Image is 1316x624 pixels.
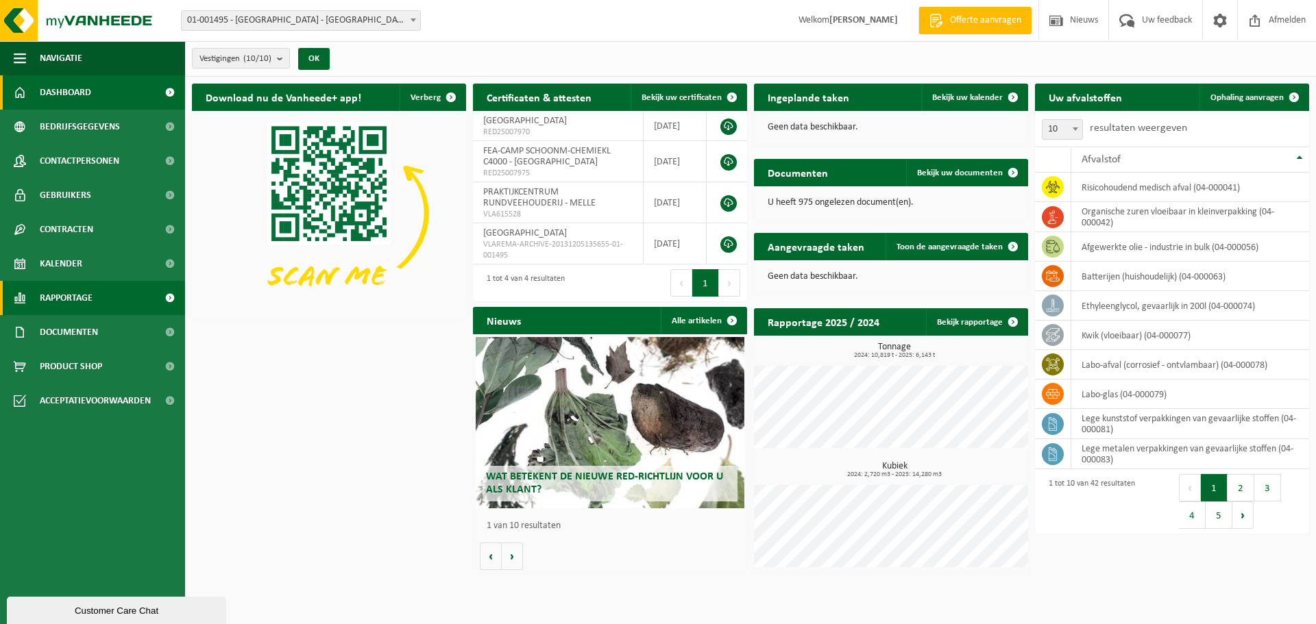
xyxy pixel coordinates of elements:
[768,272,1014,282] p: Geen data beschikbaar.
[483,187,596,208] span: PRAKTIJKCENTRUM RUNDVEEHOUDERIJ - MELLE
[483,228,567,238] span: [GEOGRAPHIC_DATA]
[768,123,1014,132] p: Geen data beschikbaar.
[480,542,502,570] button: Vorige
[483,127,633,138] span: RED25007970
[719,269,740,297] button: Next
[40,384,151,418] span: Acceptatievoorwaarden
[761,342,1028,359] h3: Tonnage
[692,269,719,297] button: 1
[1035,84,1136,110] h2: Uw afvalstoffen
[754,233,878,260] h2: Aangevraagde taken
[483,168,633,179] span: RED25007975
[40,144,119,178] span: Contactpersonen
[502,542,523,570] button: Volgende
[761,471,1028,478] span: 2024: 2,720 m3 - 2025: 14,280 m3
[1043,120,1082,139] span: 10
[40,247,82,281] span: Kalender
[1071,439,1309,469] td: lege metalen verpakkingen van gevaarlijke stoffen (04-000083)
[926,308,1027,336] a: Bekijk rapportage
[486,471,723,495] span: Wat betekent de nieuwe RED-richtlijn voor u als klant?
[897,242,1003,251] span: Toon de aangevraagde taken
[1201,474,1228,501] button: 1
[644,111,707,141] td: [DATE]
[1199,84,1308,111] a: Ophaling aanvragen
[644,182,707,223] td: [DATE]
[1071,291,1309,321] td: ethyleenglycol, gevaarlijk in 200l (04-000074)
[918,7,1032,34] a: Offerte aanvragen
[761,352,1028,359] span: 2024: 10,819 t - 2025: 6,143 t
[40,110,120,144] span: Bedrijfsgegevens
[932,93,1003,102] span: Bekijk uw kalender
[40,75,91,110] span: Dashboard
[40,281,93,315] span: Rapportage
[487,521,740,531] p: 1 van 10 resultaten
[243,54,271,63] count: (10/10)
[644,223,707,264] td: [DATE]
[40,349,102,384] span: Product Shop
[1179,474,1201,501] button: Previous
[761,462,1028,478] h3: Kubiek
[7,594,229,624] iframe: chat widget
[670,269,692,297] button: Previous
[1228,474,1254,501] button: 2
[1082,154,1121,165] span: Afvalstof
[1206,501,1232,529] button: 5
[1042,473,1135,530] div: 1 tot 10 van 42 resultaten
[480,268,565,298] div: 1 tot 4 van 4 resultaten
[886,233,1027,260] a: Toon de aangevraagde taken
[483,209,633,220] span: VLA615528
[754,308,893,335] h2: Rapportage 2025 / 2024
[1090,123,1187,134] label: resultaten weergeven
[476,337,744,508] a: Wat betekent de nieuwe RED-richtlijn voor u als klant?
[921,84,1027,111] a: Bekijk uw kalender
[1210,93,1284,102] span: Ophaling aanvragen
[1071,262,1309,291] td: batterijen (huishoudelijk) (04-000063)
[906,159,1027,186] a: Bekijk uw documenten
[1071,232,1309,262] td: afgewerkte olie - industrie in bulk (04-000056)
[947,14,1025,27] span: Offerte aanvragen
[1071,202,1309,232] td: organische zuren vloeibaar in kleinverpakking (04-000042)
[754,84,863,110] h2: Ingeplande taken
[192,48,290,68] button: Vestigingen(10/10)
[192,84,375,110] h2: Download nu de Vanheede+ app!
[192,111,466,316] img: Download de VHEPlus App
[754,159,842,186] h2: Documenten
[40,315,98,349] span: Documenten
[1071,321,1309,350] td: kwik (vloeibaar) (04-000077)
[917,169,1003,177] span: Bekijk uw documenten
[483,146,611,167] span: FEA-CAMP SCHOONM-CHEMIEKL C4000 - [GEOGRAPHIC_DATA]
[642,93,722,102] span: Bekijk uw certificaten
[1071,409,1309,439] td: lege kunststof verpakkingen van gevaarlijke stoffen (04-000081)
[400,84,465,111] button: Verberg
[1232,501,1254,529] button: Next
[829,15,898,25] strong: [PERSON_NAME]
[182,11,420,30] span: 01-001495 - UNIVERSITEIT GENT - GENT
[1071,173,1309,202] td: risicohoudend medisch afval (04-000041)
[644,141,707,182] td: [DATE]
[199,49,271,69] span: Vestigingen
[40,178,91,212] span: Gebruikers
[473,307,535,334] h2: Nieuws
[40,41,82,75] span: Navigatie
[631,84,746,111] a: Bekijk uw certificaten
[768,198,1014,208] p: U heeft 975 ongelezen document(en).
[1042,119,1083,140] span: 10
[661,307,746,334] a: Alle artikelen
[411,93,441,102] span: Verberg
[473,84,605,110] h2: Certificaten & attesten
[298,48,330,70] button: OK
[1179,501,1206,529] button: 4
[1254,474,1281,501] button: 3
[483,116,567,126] span: [GEOGRAPHIC_DATA]
[1071,379,1309,409] td: labo-glas (04-000079)
[181,10,421,31] span: 01-001495 - UNIVERSITEIT GENT - GENT
[40,212,93,247] span: Contracten
[483,239,633,261] span: VLAREMA-ARCHIVE-20131205135655-01-001495
[1071,350,1309,379] td: labo-afval (corrosief - ontvlambaar) (04-000078)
